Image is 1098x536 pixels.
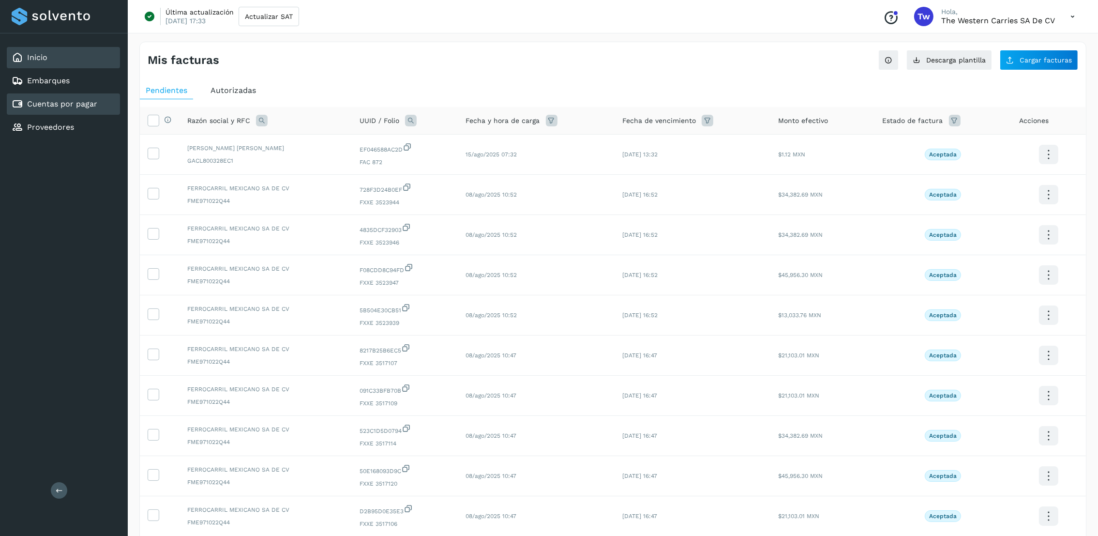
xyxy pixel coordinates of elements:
a: Embarques [27,76,70,85]
span: FXXE 3517120 [360,479,451,488]
p: Aceptada [929,191,957,198]
div: Embarques [7,70,120,92]
a: Cuentas por pagar [27,99,97,108]
span: 50E168093D9C [360,464,451,475]
div: Cuentas por pagar [7,93,120,115]
span: FERROCARRIL MEXICANO SA DE CV [187,425,344,434]
span: $21,103.01 MXN [778,513,819,520]
span: Monto efectivo [778,116,828,126]
span: 5B504E30CB51 [360,303,451,315]
span: FME971022Q44 [187,237,344,245]
p: Aceptada [929,352,957,359]
span: 4835DCF32903 [360,223,451,234]
span: Acciones [1019,116,1049,126]
span: FME971022Q44 [187,197,344,205]
span: Descarga plantilla [926,57,986,63]
span: FAC 872 [360,158,451,167]
span: 08/ago/2025 10:52 [466,272,517,278]
span: 523C1D5D0794 [360,424,451,435]
p: Aceptada [929,473,957,479]
span: 08/ago/2025 10:47 [466,432,517,439]
div: Inicio [7,47,120,68]
span: [DATE] 16:52 [622,191,658,198]
span: GACL800328EC1 [187,156,344,165]
span: $1.12 MXN [778,151,805,158]
span: 08/ago/2025 10:52 [466,312,517,319]
span: FME971022Q44 [187,518,344,527]
button: Cargar facturas [1000,50,1078,70]
span: FXXE 3523946 [360,238,451,247]
h4: Mis facturas [148,53,219,67]
span: FERROCARRIL MEXICANO SA DE CV [187,305,344,313]
span: $21,103.01 MXN [778,392,819,399]
span: 15/ago/2025 07:32 [466,151,517,158]
span: UUID / Folio [360,116,399,126]
span: [DATE] 16:47 [622,513,657,520]
span: [PERSON_NAME] [PERSON_NAME] [187,144,344,153]
span: FME971022Q44 [187,317,344,326]
button: Actualizar SAT [239,7,299,26]
span: [DATE] 16:47 [622,352,657,359]
span: 08/ago/2025 10:52 [466,231,517,238]
span: FERROCARRIL MEXICANO SA DE CV [187,505,344,514]
span: Actualizar SAT [245,13,293,20]
span: FME971022Q44 [187,277,344,286]
span: FERROCARRIL MEXICANO SA DE CV [187,264,344,273]
span: $34,382.69 MXN [778,432,823,439]
span: [DATE] 16:52 [622,312,658,319]
p: Aceptada [929,231,957,238]
span: F08CDD8C94FD [360,263,451,275]
p: Aceptada [929,513,957,520]
span: [DATE] 16:52 [622,231,658,238]
span: FERROCARRIL MEXICANO SA DE CV [187,224,344,233]
span: FXXE 3523939 [360,319,451,327]
p: Aceptada [929,151,957,158]
a: Proveedores [27,123,74,132]
span: FME971022Q44 [187,357,344,366]
span: 728F3D24B0EF [360,183,451,194]
p: Aceptada [929,392,957,399]
span: [DATE] 16:47 [622,432,657,439]
span: EF046588AC2D [360,142,451,154]
p: Aceptada [929,312,957,319]
p: Aceptada [929,432,957,439]
span: [DATE] 16:47 [622,392,657,399]
span: FXXE 3517107 [360,359,451,368]
span: FME971022Q44 [187,398,344,406]
a: Inicio [27,53,47,62]
div: Proveedores [7,117,120,138]
span: Cargar facturas [1020,57,1072,63]
span: $13,033.76 MXN [778,312,821,319]
span: FERROCARRIL MEXICANO SA DE CV [187,385,344,394]
span: FXXE 3517106 [360,520,451,528]
span: FERROCARRIL MEXICANO SA DE CV [187,184,344,193]
a: Descarga plantilla [906,50,992,70]
span: FXXE 3517114 [360,439,451,448]
span: FXXE 3523944 [360,198,451,207]
p: The western carries SA de CV [941,16,1055,25]
span: $34,382.69 MXN [778,231,823,238]
span: FERROCARRIL MEXICANO SA DE CV [187,345,344,353]
span: 091C33BFB70B [360,383,451,395]
span: FME971022Q44 [187,478,344,487]
span: 08/ago/2025 10:47 [466,513,517,520]
span: [DATE] 13:32 [622,151,658,158]
span: $45,956.30 MXN [778,272,823,278]
span: $45,956.30 MXN [778,473,823,479]
p: Aceptada [929,272,957,278]
span: $21,103.01 MXN [778,352,819,359]
span: FXXE 3517109 [360,399,451,408]
span: Estado de factura [883,116,943,126]
span: 8217B25B6EC5 [360,343,451,355]
span: Pendientes [146,86,187,95]
span: 08/ago/2025 10:47 [466,473,517,479]
span: D2B95D0E35E3 [360,504,451,516]
span: $34,382.69 MXN [778,191,823,198]
span: Fecha de vencimiento [622,116,696,126]
span: Razón social y RFC [187,116,250,126]
span: 08/ago/2025 10:47 [466,392,517,399]
span: 08/ago/2025 10:52 [466,191,517,198]
p: Última actualización [165,8,234,16]
span: 08/ago/2025 10:47 [466,352,517,359]
span: [DATE] 16:47 [622,473,657,479]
